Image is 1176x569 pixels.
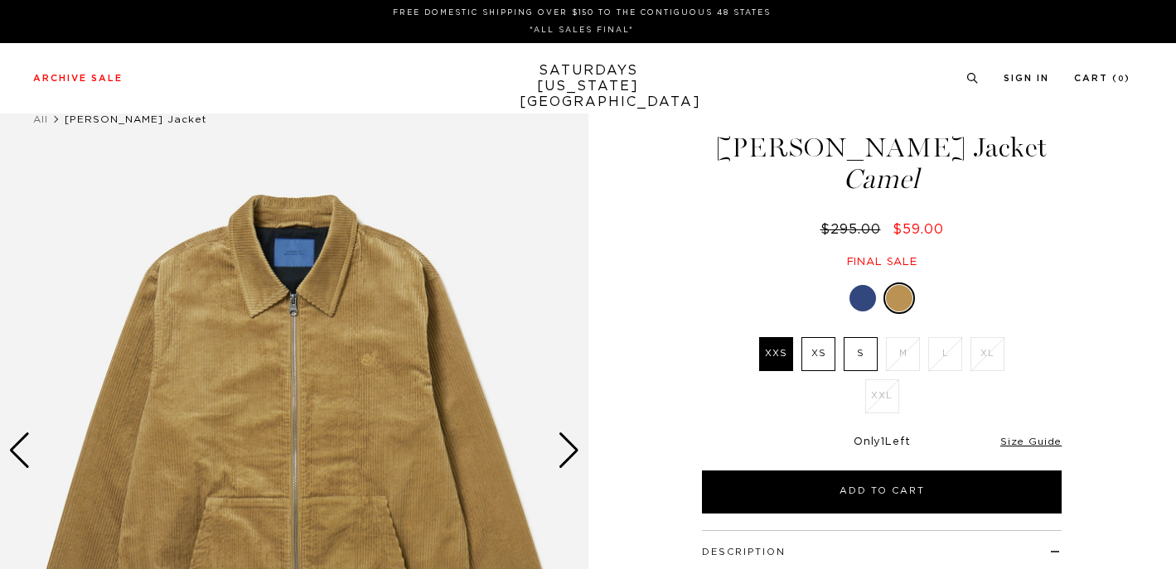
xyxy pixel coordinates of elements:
small: 0 [1118,75,1125,83]
a: Sign In [1004,74,1049,83]
a: Size Guide [1000,436,1062,446]
span: Camel [699,166,1064,193]
a: SATURDAYS[US_STATE][GEOGRAPHIC_DATA] [520,63,656,110]
a: Archive Sale [33,74,123,83]
button: Add to Cart [702,470,1062,514]
label: XS [801,337,835,371]
span: 1 [881,436,885,447]
a: All [33,114,48,124]
button: Description [702,547,786,557]
span: $59.00 [893,223,944,236]
div: Previous slide [8,432,31,469]
a: Cart (0) [1074,74,1130,83]
h1: [PERSON_NAME] Jacket [699,134,1064,193]
div: Only Left [702,436,1062,450]
div: Final sale [699,255,1064,269]
span: [PERSON_NAME] Jacket [65,114,207,124]
label: S [844,337,878,371]
p: FREE DOMESTIC SHIPPING OVER $150 TO THE CONTIGUOUS 48 STATES [40,7,1124,19]
label: XXS [759,337,793,371]
del: $295.00 [820,223,888,236]
div: Next slide [558,432,580,469]
p: *ALL SALES FINAL* [40,24,1124,36]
